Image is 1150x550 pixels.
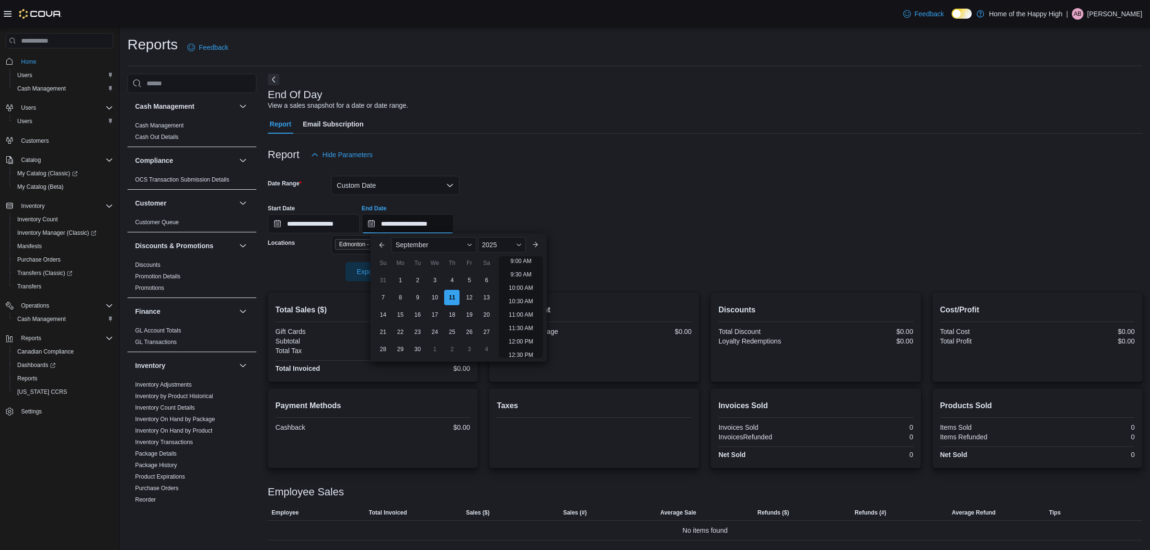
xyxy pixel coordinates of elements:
[505,336,537,347] li: 12:00 PM
[351,262,393,281] span: Export
[13,168,113,179] span: My Catalog (Classic)
[6,50,113,443] nav: Complex example
[135,327,181,334] span: GL Account Totals
[410,290,425,305] div: day-9
[362,214,454,233] input: Press the down key to enter a popover containing a calendar. Press the escape key to close the po...
[19,9,62,19] img: Cova
[135,102,235,111] button: Cash Management
[479,324,494,340] div: day-27
[13,241,46,252] a: Manifests
[940,433,1035,441] div: Items Refunded
[135,381,192,388] a: Inventory Adjustments
[461,307,477,322] div: day-19
[127,120,256,147] div: Cash Management
[375,342,391,357] div: day-28
[17,332,113,344] span: Reports
[10,69,117,82] button: Users
[17,229,96,237] span: Inventory Manager (Classic)
[135,473,185,481] span: Product Expirations
[237,155,249,166] button: Compliance
[17,154,45,166] button: Catalog
[13,69,36,81] a: Users
[427,273,442,288] div: day-3
[2,199,117,213] button: Inventory
[479,290,494,305] div: day-13
[345,262,399,281] button: Export
[899,4,948,23] a: Feedback
[1039,424,1135,431] div: 0
[135,133,179,141] span: Cash Out Details
[17,388,67,396] span: [US_STATE] CCRS
[718,424,814,431] div: Invoices Sold
[21,202,45,210] span: Inventory
[135,381,192,389] span: Inventory Adjustments
[479,273,494,288] div: day-6
[13,83,69,94] a: Cash Management
[307,145,377,164] button: Hide Parameters
[392,324,408,340] div: day-22
[17,183,64,191] span: My Catalog (Beta)
[13,281,45,292] a: Transfers
[276,424,371,431] div: Cashback
[940,424,1035,431] div: Items Sold
[375,290,391,305] div: day-7
[1049,509,1060,516] span: Tips
[135,307,235,316] button: Finance
[10,115,117,128] button: Users
[135,241,213,251] h3: Discounts & Promotions
[461,324,477,340] div: day-26
[237,306,249,317] button: Finance
[444,324,460,340] div: day-25
[940,328,1035,335] div: Total Cost
[127,174,256,189] div: Compliance
[374,237,390,252] button: Previous Month
[237,197,249,209] button: Customer
[10,312,117,326] button: Cash Management
[505,282,537,294] li: 10:00 AM
[855,509,886,516] span: Refunds (#)
[135,393,213,400] a: Inventory by Product Historical
[135,415,215,423] span: Inventory On Hand by Package
[1039,328,1135,335] div: $0.00
[466,509,489,516] span: Sales ($)
[1087,8,1142,20] p: [PERSON_NAME]
[499,256,542,358] ul: Time
[268,239,295,247] label: Locations
[375,424,470,431] div: $0.00
[13,313,69,325] a: Cash Management
[940,400,1135,412] h2: Products Sold
[21,58,36,66] span: Home
[276,337,371,345] div: Subtotal
[135,122,184,129] a: Cash Management
[13,254,65,265] a: Purchase Orders
[135,338,177,346] span: GL Transactions
[331,176,460,195] button: Custom Date
[13,346,78,357] a: Canadian Compliance
[528,237,543,252] button: Next month
[21,137,49,145] span: Customers
[13,69,113,81] span: Users
[237,101,249,112] button: Cash Management
[392,255,408,271] div: Mo
[427,324,442,340] div: day-24
[21,156,41,164] span: Catalog
[270,115,291,134] span: Report
[135,361,235,370] button: Inventory
[444,290,460,305] div: day-11
[1039,337,1135,345] div: $0.00
[17,117,32,125] span: Users
[268,180,302,187] label: Date Range
[135,218,179,226] span: Customer Queue
[505,349,537,361] li: 12:30 PM
[10,226,117,240] a: Inventory Manager (Classic)
[2,54,117,68] button: Home
[13,281,113,292] span: Transfers
[17,405,113,417] span: Settings
[17,332,45,344] button: Reports
[10,280,117,293] button: Transfers
[10,385,117,399] button: [US_STATE] CCRS
[10,345,117,358] button: Canadian Compliance
[135,284,164,292] span: Promotions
